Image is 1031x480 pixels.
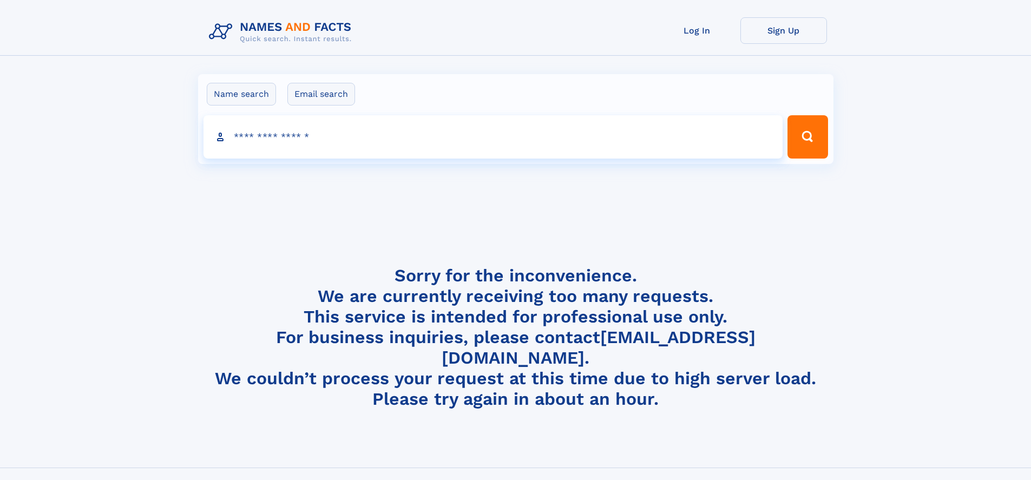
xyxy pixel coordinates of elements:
[207,83,276,106] label: Name search
[740,17,827,44] a: Sign Up
[442,327,756,368] a: [EMAIL_ADDRESS][DOMAIN_NAME]
[203,115,783,159] input: search input
[654,17,740,44] a: Log In
[205,17,360,47] img: Logo Names and Facts
[287,83,355,106] label: Email search
[787,115,828,159] button: Search Button
[205,265,827,410] h4: Sorry for the inconvenience. We are currently receiving too many requests. This service is intend...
